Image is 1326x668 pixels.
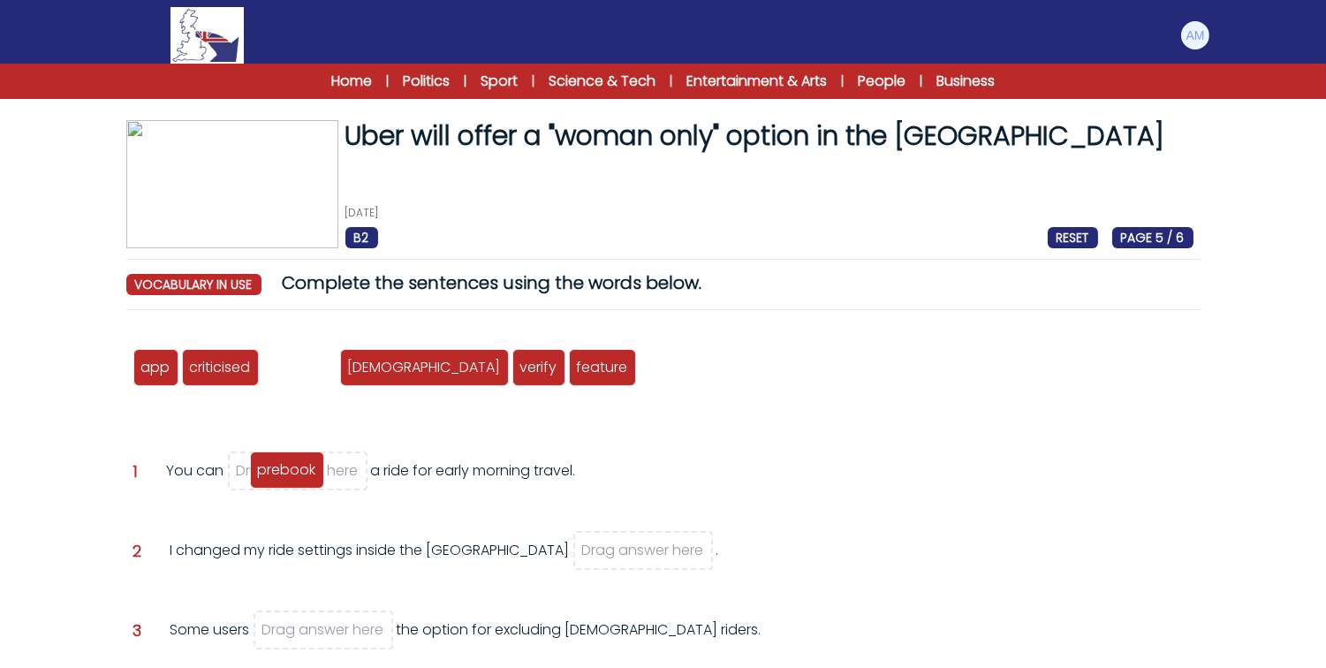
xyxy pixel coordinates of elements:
span: RESET [1048,227,1098,248]
a: Science & Tech [549,71,655,92]
span: verify [520,357,557,377]
span: [DEMOGRAPHIC_DATA] [348,357,501,377]
img: Logo [170,7,243,64]
span: Drag answer here [237,460,359,481]
div: I changed my ride settings inside the [GEOGRAPHIC_DATA] . [170,540,719,588]
a: Sport [481,71,518,92]
span: | [841,72,844,90]
span: app [141,357,170,377]
span: prebook [258,459,316,480]
span: vocabulary in use [126,274,261,295]
img: Alessandro Miorandi [1181,21,1209,49]
a: Politics [403,71,450,92]
span: | [464,72,466,90]
span: PAGE 5 / 6 [1112,227,1193,248]
h1: Uber will offer a "woman only" option in the [GEOGRAPHIC_DATA] [345,120,1193,152]
p: [DATE] [345,206,1193,220]
span: B2 [345,227,378,248]
div: You can a ride for early morning travel. [167,460,576,508]
span: | [920,72,922,90]
span: Drag answer here [262,619,384,640]
span: 3 [133,623,142,639]
a: Entertainment & Arts [686,71,827,92]
span: Drag answer here [582,540,704,560]
a: RESET [1048,227,1098,247]
span: | [386,72,389,90]
span: feature [577,357,628,377]
span: | [532,72,534,90]
span: 2 [133,543,142,559]
span: | [670,72,672,90]
a: People [858,71,905,92]
a: Home [331,71,372,92]
span: Complete the sentences using the words below. [283,270,702,295]
span: criticised [190,357,251,377]
span: 1 [133,464,139,480]
div: Some users the option for excluding [DEMOGRAPHIC_DATA] riders. [170,619,762,667]
a: Business [936,71,995,92]
img: 5dfZkV6fwT8PZdPQptSVUsB3ixyHQlVb1X1mYYn1.jpg [126,120,338,248]
a: Logo [116,7,299,64]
